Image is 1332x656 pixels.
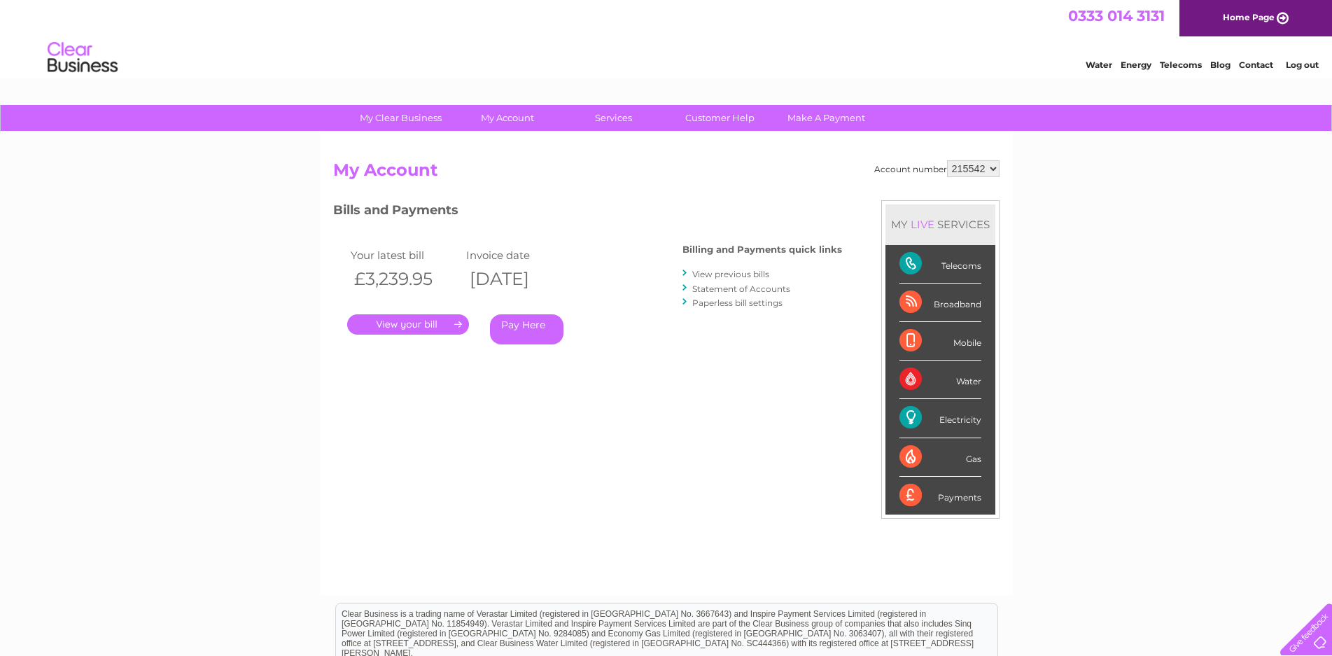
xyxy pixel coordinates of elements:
[490,314,563,344] a: Pay Here
[463,265,578,293] th: [DATE]
[662,105,778,131] a: Customer Help
[333,200,842,225] h3: Bills and Payments
[899,399,981,438] div: Electricity
[899,361,981,399] div: Water
[692,298,783,308] a: Paperless bill settings
[682,244,842,255] h4: Billing and Payments quick links
[769,105,884,131] a: Make A Payment
[899,438,981,477] div: Gas
[47,36,118,79] img: logo.png
[343,105,458,131] a: My Clear Business
[347,314,469,335] a: .
[556,105,671,131] a: Services
[1068,7,1165,25] a: 0333 014 3131
[1210,60,1231,70] a: Blog
[1121,60,1151,70] a: Energy
[1086,60,1112,70] a: Water
[449,105,565,131] a: My Account
[347,246,463,265] td: Your latest bill
[333,160,1000,187] h2: My Account
[347,265,463,293] th: £3,239.95
[463,246,578,265] td: Invoice date
[692,284,790,294] a: Statement of Accounts
[899,245,981,284] div: Telecoms
[336,8,997,68] div: Clear Business is a trading name of Verastar Limited (registered in [GEOGRAPHIC_DATA] No. 3667643...
[692,269,769,279] a: View previous bills
[885,204,995,244] div: MY SERVICES
[874,160,1000,177] div: Account number
[1160,60,1202,70] a: Telecoms
[899,322,981,361] div: Mobile
[899,477,981,515] div: Payments
[899,284,981,322] div: Broadband
[908,218,937,231] div: LIVE
[1286,60,1319,70] a: Log out
[1239,60,1273,70] a: Contact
